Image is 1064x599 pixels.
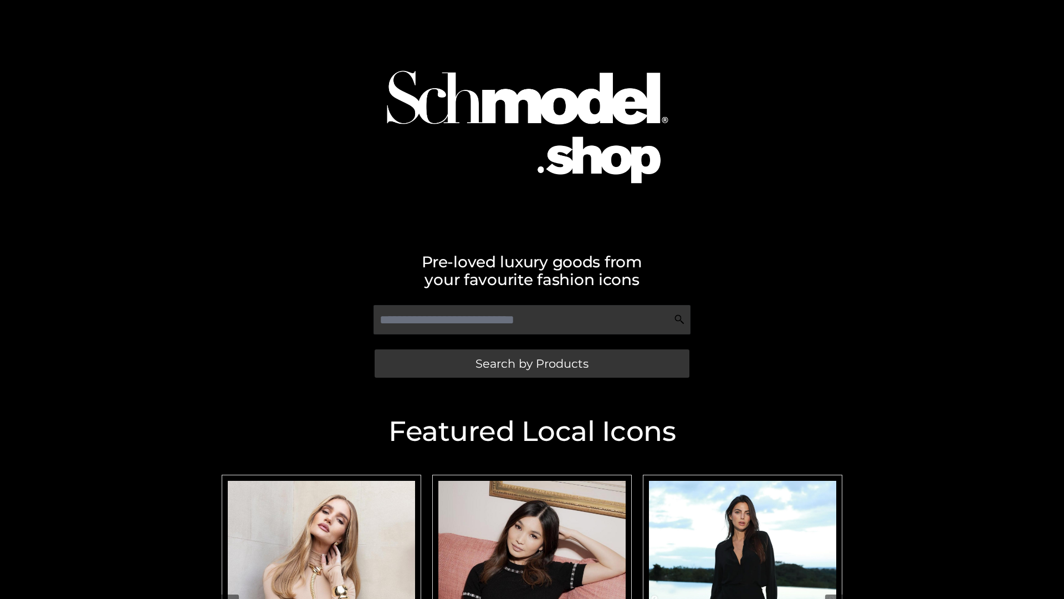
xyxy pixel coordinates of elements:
h2: Featured Local Icons​ [216,418,848,445]
img: Search Icon [674,314,685,325]
a: Search by Products [375,349,689,378]
h2: Pre-loved luxury goods from your favourite fashion icons [216,253,848,288]
span: Search by Products [475,358,589,369]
